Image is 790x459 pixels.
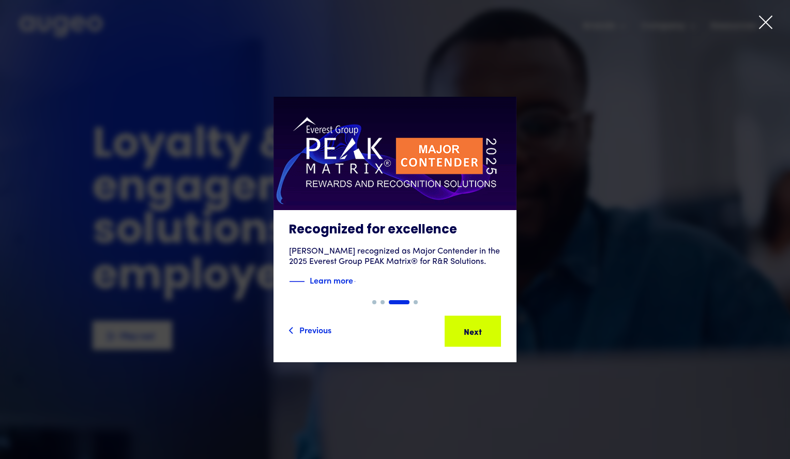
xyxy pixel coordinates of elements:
div: Show slide 2 of 4 [381,300,385,304]
strong: Learn more [310,274,353,286]
h3: Recognized for excellence [289,223,501,238]
div: Previous [299,323,331,336]
div: Show slide 3 of 4 [389,300,409,304]
a: Recognized for excellence[PERSON_NAME] recognized as Major Contender in the 2025 Everest Group PE... [274,97,516,300]
div: Show slide 1 of 4 [372,300,376,304]
a: Next [445,316,501,347]
div: [PERSON_NAME] recognized as Major Contender in the 2025 Everest Group PEAK Matrix® for R&R Soluti... [289,246,501,267]
img: Blue text arrow [354,275,370,288]
div: Show slide 4 of 4 [414,300,418,304]
img: Blue decorative line [289,275,305,288]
